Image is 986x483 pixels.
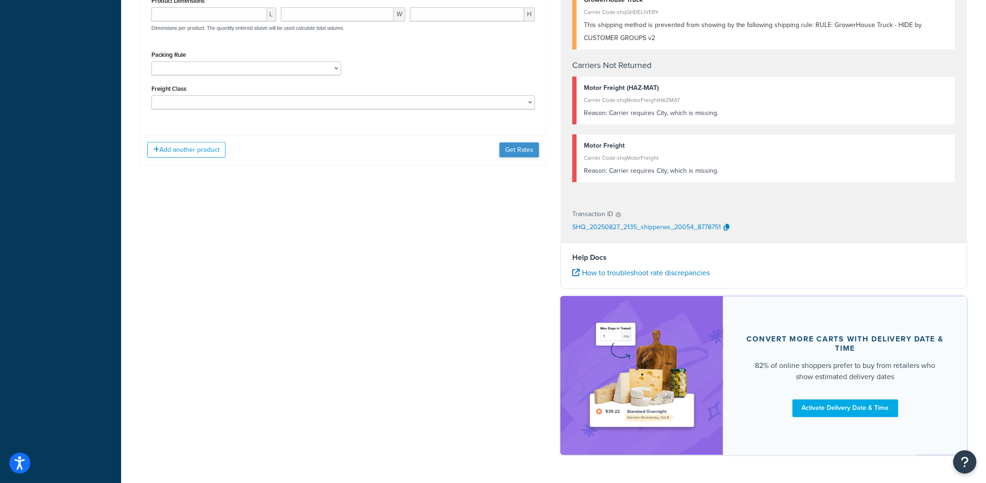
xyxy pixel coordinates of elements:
div: Carrier Code: shqMotorFreightHAZMAT [584,94,948,107]
button: Add another product [147,142,226,158]
p: Transaction ID [572,208,613,221]
span: This shipping method is prevented from showing by the following shipping rule: RULE: GrowerHouse ... [584,20,922,43]
div: 82% of online shoppers prefer to buy from retailers who show estimated delivery dates [746,360,945,382]
a: Activate Delivery Date & Time [793,400,898,417]
span: W [394,7,405,21]
div: Motor Freight (HAZ-MAT) [584,82,948,95]
button: Get Rates [500,143,539,157]
div: Carrier Code: shqGHDELIVERY [584,6,948,19]
p: SHQ_20250827_2135_shipperws_20054_8778751 [572,221,721,235]
div: Convert more carts with delivery date & time [746,334,945,353]
span: L [267,7,276,21]
img: feature-image-ddt-36eae7f7280da8017bfb280eaccd9c446f90b1fe08728e4019434db127062ab4.png [584,310,700,441]
h4: Help Docs [572,252,956,263]
button: Open Resource Center [953,450,977,474]
h4: Carriers Not Returned [572,59,956,72]
a: How to troubleshoot rate discrepancies [572,267,710,278]
div: Carrier Code: shqMotorFreight [584,151,948,164]
div: Carrier requires City, which is missing. [584,164,948,177]
p: Dimensions per product. The quantity entered above will be used calculate total volume. [149,25,344,31]
span: H [524,7,535,21]
span: Reason: [584,108,607,118]
div: Motor Freight [584,139,948,152]
label: Packing Rule [151,51,186,58]
label: Freight Class [151,85,186,92]
div: Carrier requires City, which is missing. [584,107,948,120]
span: Reason: [584,166,607,176]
